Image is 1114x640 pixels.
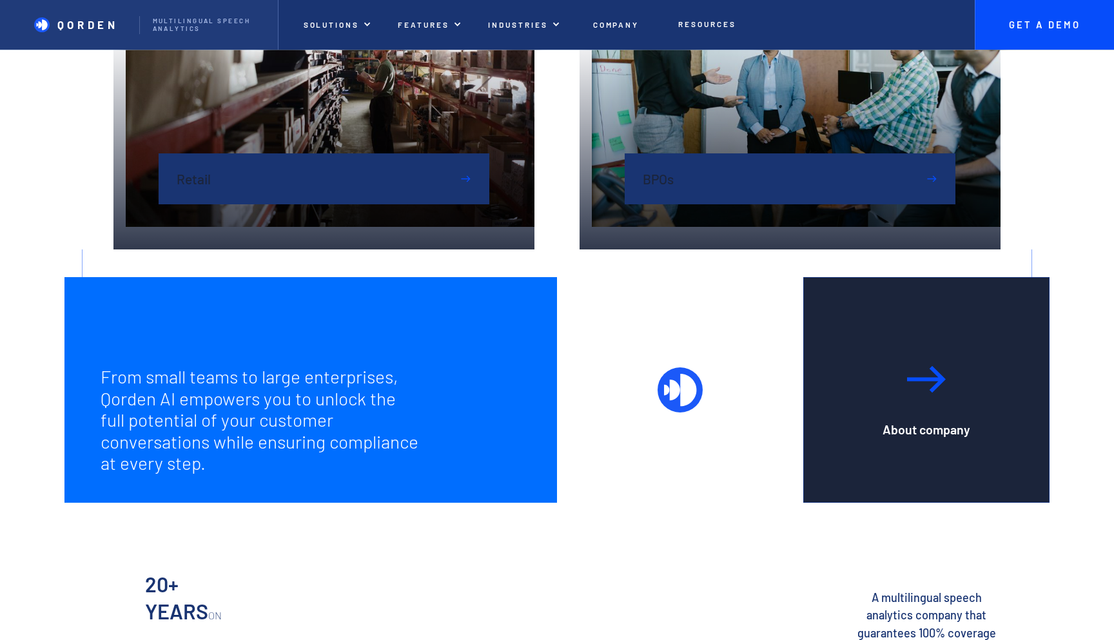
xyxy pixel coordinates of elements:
[488,20,547,29] p: Industries
[803,277,1050,503] a: About company
[643,171,674,186] p: BPOs
[153,17,265,33] p: Multilingual Speech analytics
[177,171,211,186] p: Retail
[593,20,640,29] p: Company
[997,19,1093,31] p: Get A Demo
[883,422,970,438] p: About company
[57,18,119,31] p: QORDEN
[398,20,449,29] p: features
[678,19,736,28] p: Resources
[304,20,359,29] p: Solutions
[101,340,423,467] p: From small teams to large enterprises, Qorden AI empowers you to unlock the full potential of you...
